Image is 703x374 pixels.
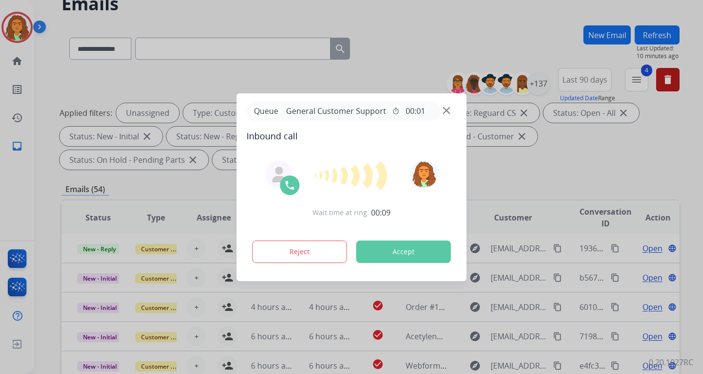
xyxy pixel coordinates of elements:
span: Wait time at ring: [312,208,369,218]
span: 00:01 [406,105,425,117]
button: Reject [252,241,347,263]
img: avatar [410,160,437,188]
img: close-button [443,107,450,114]
button: Accept [356,241,451,263]
p: 0.20.1027RC [649,356,693,368]
img: call-icon [284,179,296,191]
img: agent-avatar [271,167,287,182]
span: General Customer Support [282,105,390,117]
p: Queue [250,105,282,117]
span: 00:09 [371,207,391,219]
span: Inbound call [247,129,457,143]
mat-icon: timer [392,107,400,115]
